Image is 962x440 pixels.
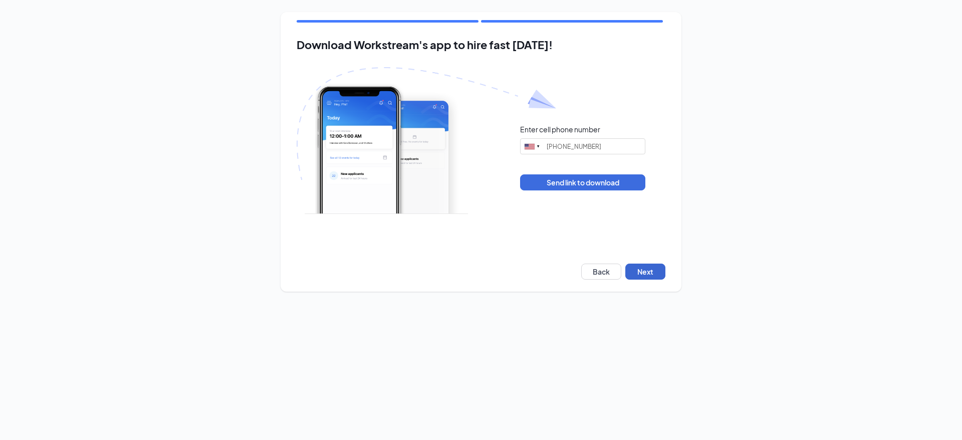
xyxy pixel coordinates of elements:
[520,138,645,154] input: (201) 555-0123
[520,174,645,190] button: Send link to download
[297,67,556,214] img: Download Workstream's app with paper plane
[581,264,621,280] button: Back
[297,39,665,51] h2: Download Workstream's app to hire fast [DATE]!
[521,139,544,154] div: United States: +1
[625,264,665,280] button: Next
[520,124,600,134] div: Enter cell phone number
